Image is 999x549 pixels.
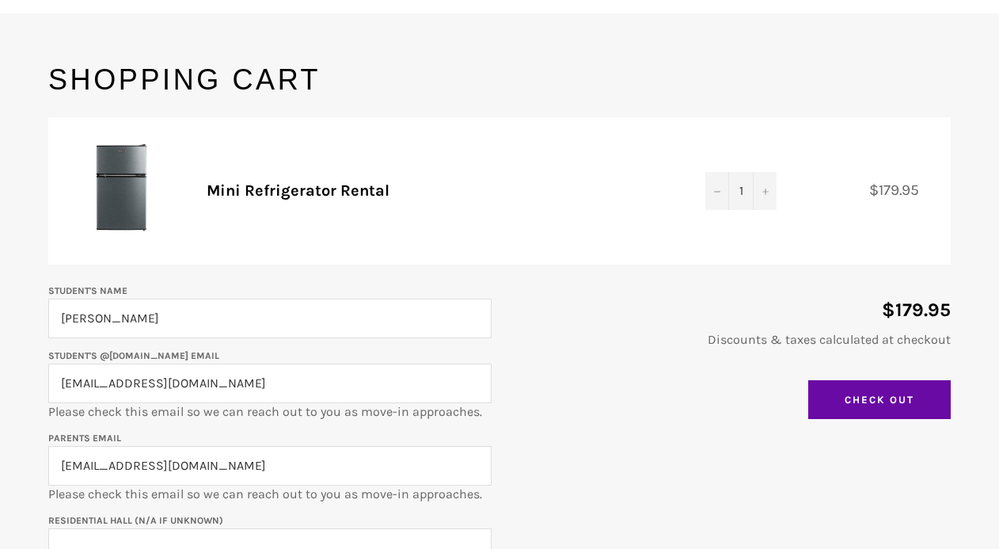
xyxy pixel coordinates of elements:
[48,350,219,361] label: Student's @[DOMAIN_NAME] email
[48,285,127,296] label: Student's Name
[507,331,951,349] p: Discounts & taxes calculated at checkout
[48,346,492,421] p: Please check this email so we can reach out to you as move-in approaches.
[808,380,951,420] input: Check Out
[48,60,951,100] h1: Shopping Cart
[753,172,777,210] button: Increase quantity
[48,515,223,526] label: Residential Hall (N/A if unknown)
[72,141,167,236] img: Mini Refrigerator Rental
[507,297,951,323] p: $179.95
[869,181,935,199] span: $179.95
[207,181,389,200] a: Mini Refrigerator Rental
[705,172,729,210] button: Decrease quantity
[48,433,121,444] label: Parents email
[48,429,492,503] p: Please check this email so we can reach out to you as move-in approaches.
